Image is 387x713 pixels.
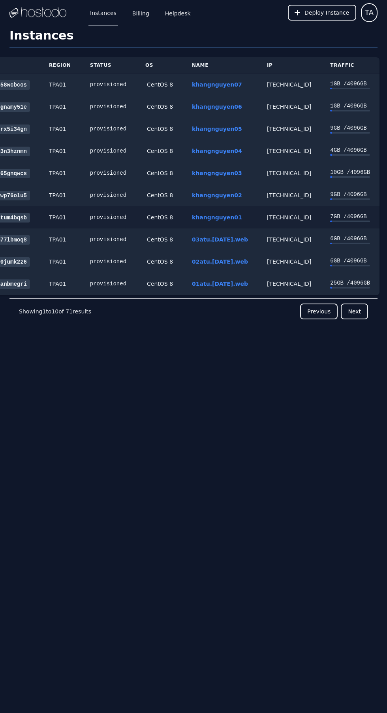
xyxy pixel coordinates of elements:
[192,281,248,287] a: 01atu.[DATE].web
[267,125,311,133] div: [TECHNICAL_ID]
[267,213,311,221] div: [TECHNICAL_ID]
[267,103,311,111] div: [TECHNICAL_ID]
[330,124,370,132] div: 9 GB / 4096 GB
[145,169,173,177] div: CentOS 8
[192,148,242,154] a: khangnguyen04
[90,258,126,266] div: provisioned
[267,280,311,288] div: [TECHNICAL_ID]
[90,191,126,199] div: provisioned
[145,103,173,111] div: CentOS 8
[9,7,66,19] img: Logo
[192,236,248,243] a: 03atu.[DATE].web
[145,213,173,221] div: CentOS 8
[49,103,71,111] div: TPA01
[341,304,368,319] button: Next
[39,57,81,74] th: Region
[145,147,173,155] div: CentOS 8
[9,298,378,324] nav: Pagination
[19,307,91,315] p: Showing to of results
[330,279,370,287] div: 25 GB / 4096 GB
[267,236,311,243] div: [TECHNICAL_ID]
[192,170,242,176] a: khangnguyen03
[49,191,71,199] div: TPA01
[330,168,370,176] div: 10 GB / 4096 GB
[365,7,374,18] span: TA
[192,192,242,198] a: khangnguyen02
[330,80,370,88] div: 1 GB / 4096 GB
[330,257,370,265] div: 6 GB / 4096 GB
[49,125,71,133] div: TPA01
[145,236,173,243] div: CentOS 8
[304,9,349,17] span: Deploy Instance
[145,280,173,288] div: CentOS 8
[267,147,311,155] div: [TECHNICAL_ID]
[182,57,257,74] th: Name
[267,81,311,89] div: [TECHNICAL_ID]
[90,169,126,177] div: provisioned
[145,81,173,89] div: CentOS 8
[145,191,173,199] div: CentOS 8
[49,236,71,243] div: TPA01
[330,235,370,243] div: 6 GB / 4096 GB
[361,3,378,22] button: User menu
[49,258,71,266] div: TPA01
[49,147,71,155] div: TPA01
[90,236,126,243] div: provisioned
[90,280,126,288] div: provisioned
[136,57,182,74] th: OS
[90,81,126,89] div: provisioned
[9,28,378,48] h1: Instances
[90,213,126,221] div: provisioned
[90,103,126,111] div: provisioned
[192,81,242,88] a: khangnguyen07
[257,57,321,74] th: IP
[192,214,242,221] a: khangnguyen01
[49,81,71,89] div: TPA01
[192,104,242,110] a: khangnguyen06
[49,169,71,177] div: TPA01
[90,147,126,155] div: provisioned
[66,308,73,315] span: 71
[192,258,248,265] a: 02atu.[DATE].web
[321,57,379,74] th: Traffic
[267,169,311,177] div: [TECHNICAL_ID]
[330,213,370,221] div: 7 GB / 4096 GB
[81,57,136,74] th: Status
[49,280,71,288] div: TPA01
[90,125,126,133] div: provisioned
[330,146,370,154] div: 4 GB / 4096 GB
[288,5,356,21] button: Deploy Instance
[51,308,58,315] span: 10
[300,304,338,319] button: Previous
[267,191,311,199] div: [TECHNICAL_ID]
[145,125,173,133] div: CentOS 8
[49,213,71,221] div: TPA01
[145,258,173,266] div: CentOS 8
[192,126,242,132] a: khangnguyen05
[330,191,370,198] div: 9 GB / 4096 GB
[267,258,311,266] div: [TECHNICAL_ID]
[42,308,46,315] span: 1
[330,102,370,110] div: 1 GB / 4096 GB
